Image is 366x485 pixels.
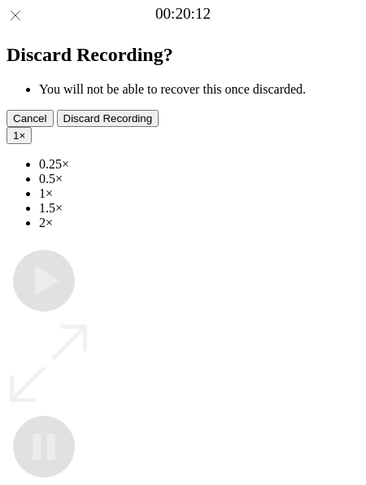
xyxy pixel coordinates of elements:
[57,110,159,127] button: Discard Recording
[39,157,359,172] li: 0.25×
[13,129,19,142] span: 1
[39,201,359,216] li: 1.5×
[7,110,54,127] button: Cancel
[39,216,359,230] li: 2×
[39,172,359,186] li: 0.5×
[39,186,359,201] li: 1×
[7,127,32,144] button: 1×
[39,82,359,97] li: You will not be able to recover this once discarded.
[7,44,359,66] h2: Discard Recording?
[155,5,211,23] a: 00:20:12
